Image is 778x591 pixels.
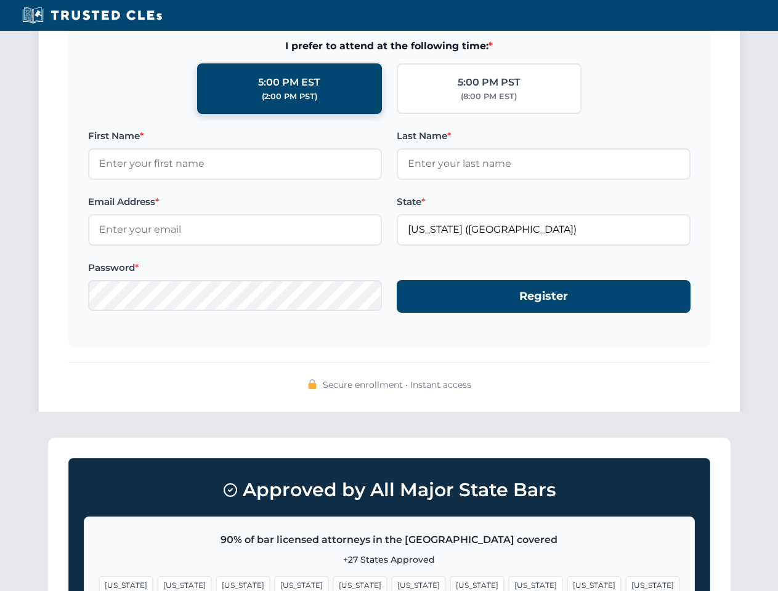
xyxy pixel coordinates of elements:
[307,379,317,389] img: 🔒
[461,90,517,103] div: (8:00 PM EST)
[397,148,691,179] input: Enter your last name
[397,214,691,245] input: Florida (FL)
[397,129,691,143] label: Last Name
[262,90,317,103] div: (2:00 PM PST)
[88,214,382,245] input: Enter your email
[258,74,320,90] div: 5:00 PM EST
[88,260,382,275] label: Password
[397,195,691,209] label: State
[99,553,679,566] p: +27 States Approved
[397,280,691,313] button: Register
[84,473,695,507] h3: Approved by All Major State Bars
[18,6,166,25] img: Trusted CLEs
[458,74,521,90] div: 5:00 PM PST
[88,148,382,179] input: Enter your first name
[99,532,679,548] p: 90% of bar licensed attorneys in the [GEOGRAPHIC_DATA] covered
[323,378,471,392] span: Secure enrollment • Instant access
[88,129,382,143] label: First Name
[88,38,691,54] span: I prefer to attend at the following time:
[88,195,382,209] label: Email Address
